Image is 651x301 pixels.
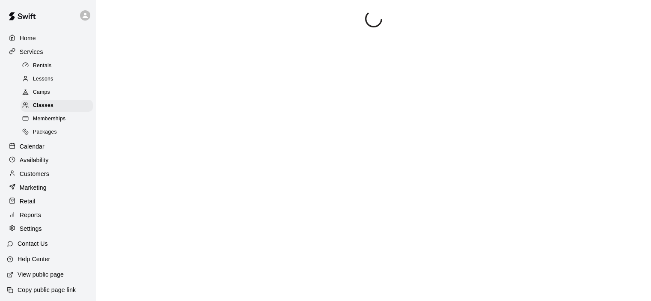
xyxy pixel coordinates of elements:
[7,222,89,235] a: Settings
[20,183,47,192] p: Marketing
[21,126,96,139] a: Packages
[18,255,50,263] p: Help Center
[20,211,41,219] p: Reports
[21,86,93,98] div: Camps
[7,32,89,45] a: Home
[33,75,54,83] span: Lessons
[20,34,36,42] p: Home
[21,59,96,72] a: Rentals
[21,126,93,138] div: Packages
[7,195,89,208] a: Retail
[20,170,49,178] p: Customers
[18,286,76,294] p: Copy public page link
[33,62,52,70] span: Rentals
[20,48,43,56] p: Services
[21,113,96,126] a: Memberships
[18,270,64,279] p: View public page
[7,167,89,180] a: Customers
[7,45,89,58] a: Services
[20,156,49,164] p: Availability
[7,154,89,167] a: Availability
[33,88,50,97] span: Camps
[21,113,93,125] div: Memberships
[21,100,93,112] div: Classes
[20,224,42,233] p: Settings
[7,181,89,194] a: Marketing
[21,86,96,99] a: Camps
[21,73,93,85] div: Lessons
[33,101,54,110] span: Classes
[7,140,89,153] a: Calendar
[33,115,65,123] span: Memberships
[21,99,96,113] a: Classes
[21,72,96,86] a: Lessons
[21,60,93,72] div: Rentals
[7,209,89,221] a: Reports
[33,128,57,137] span: Packages
[20,142,45,151] p: Calendar
[18,239,48,248] p: Contact Us
[20,197,36,206] p: Retail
